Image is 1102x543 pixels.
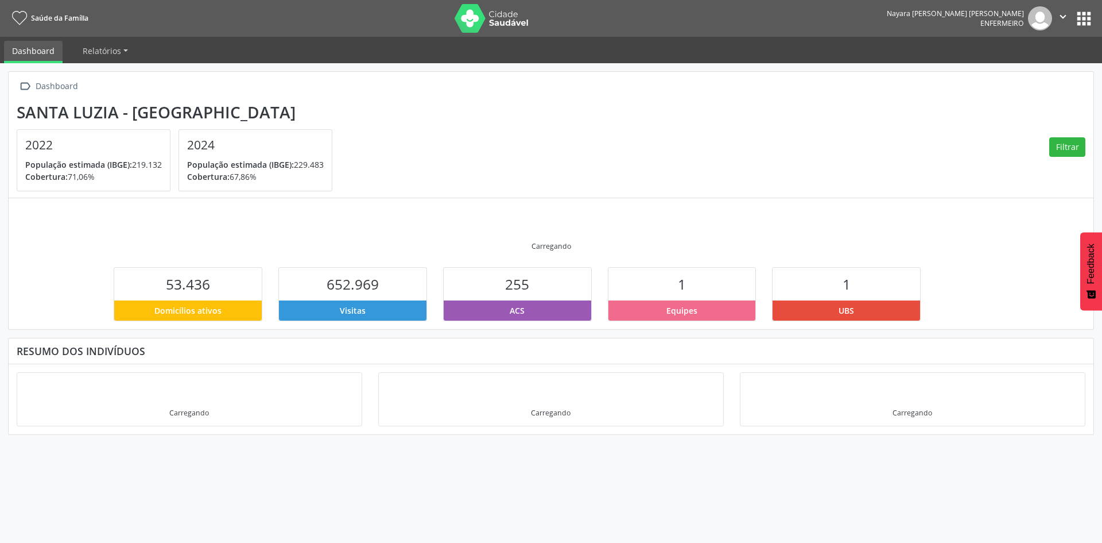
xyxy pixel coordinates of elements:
[531,241,571,251] div: Carregando
[1074,9,1094,29] button: apps
[25,159,162,171] p: 219.132
[1080,232,1102,310] button: Feedback - Mostrar pesquisa
[505,275,529,294] span: 255
[1086,244,1096,284] span: Feedback
[25,171,68,182] span: Cobertura:
[327,275,379,294] span: 652.969
[75,41,136,61] a: Relatórios
[893,408,932,418] div: Carregando
[843,275,851,294] span: 1
[25,138,162,152] h4: 2022
[33,78,80,95] div: Dashboard
[31,13,88,23] span: Saúde da Família
[187,159,324,171] p: 229.483
[4,41,63,63] a: Dashboard
[8,9,88,28] a: Saúde da Família
[1052,6,1074,30] button: 
[1028,6,1052,30] img: img
[17,78,80,95] a:  Dashboard
[187,159,294,170] span: População estimada (IBGE):
[531,408,571,418] div: Carregando
[25,159,132,170] span: População estimada (IBGE):
[510,305,525,317] span: ACS
[980,18,1024,28] span: Enfermeiro
[187,171,324,183] p: 67,86%
[666,305,697,317] span: Equipes
[887,9,1024,18] div: Nayara [PERSON_NAME] [PERSON_NAME]
[17,345,1085,357] div: Resumo dos indivíduos
[1057,10,1069,23] i: 
[17,103,340,122] div: Santa Luzia - [GEOGRAPHIC_DATA]
[154,305,222,317] span: Domicílios ativos
[169,408,209,418] div: Carregando
[187,138,324,152] h4: 2024
[166,275,210,294] span: 53.436
[17,78,33,95] i: 
[678,275,686,294] span: 1
[1049,137,1085,157] button: Filtrar
[83,45,121,56] span: Relatórios
[340,305,366,317] span: Visitas
[25,171,162,183] p: 71,06%
[187,171,230,182] span: Cobertura:
[839,305,854,317] span: UBS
